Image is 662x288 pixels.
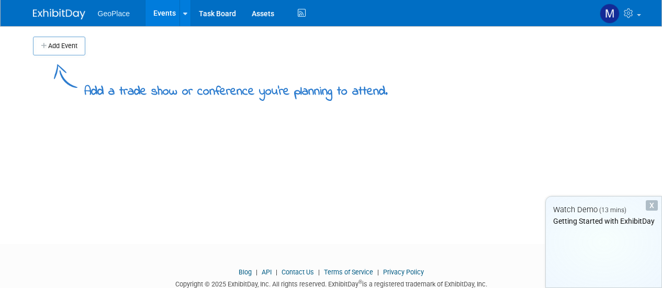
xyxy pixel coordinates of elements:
[546,204,661,215] div: Watch Demo
[282,268,314,276] a: Contact Us
[273,268,280,276] span: |
[646,200,658,211] div: Dismiss
[262,268,272,276] a: API
[600,4,620,24] img: Megan Ferguson
[33,9,85,19] img: ExhibitDay
[33,37,85,55] button: Add Event
[599,206,626,214] span: (13 mins)
[324,268,373,276] a: Terms of Service
[84,75,388,101] div: Add a trade show or conference you're planning to attend.
[253,268,260,276] span: |
[358,279,362,285] sup: ®
[316,268,322,276] span: |
[239,268,252,276] a: Blog
[98,9,130,18] span: GeoPlace
[383,268,424,276] a: Privacy Policy
[546,216,661,226] div: Getting Started with ExhibitDay
[375,268,382,276] span: |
